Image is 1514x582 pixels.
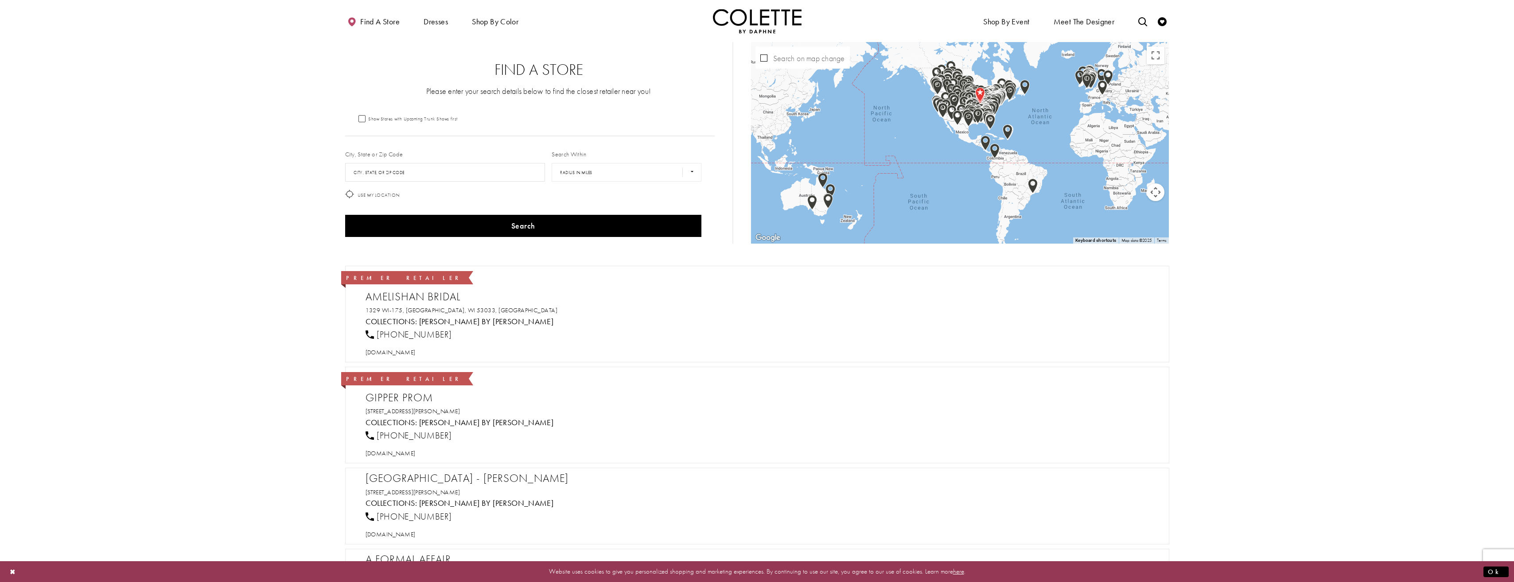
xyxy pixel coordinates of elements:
[753,232,782,244] a: Open this area in Google Maps (opens a new window)
[419,498,554,508] a: Visit Colette by Daphne page - Opens in new tab
[366,488,460,496] a: Opens in new tab
[363,85,715,97] p: Please enter your search details below to find the closest retailer near you!
[953,567,964,576] a: here
[1054,17,1115,26] span: Meet the designer
[366,511,452,522] a: [PHONE_NUMBER]
[346,274,463,282] span: Premier Retailer
[424,17,448,26] span: Dresses
[753,232,782,244] img: Google
[366,290,1158,303] h2: Amelishan Bridal
[419,316,554,326] a: Visit Colette by Daphne page - Opens in new tab
[346,375,463,383] span: Premier Retailer
[345,9,402,33] a: Find a store
[981,9,1031,33] span: Shop By Event
[366,316,417,326] span: Collections:
[366,417,417,427] span: Collections:
[377,511,451,522] span: [PHONE_NUMBER]
[377,430,451,441] span: [PHONE_NUMBER]
[366,407,460,415] a: Opens in new tab
[5,564,20,579] button: Close Dialog
[366,449,416,457] a: Opens in new tab
[345,163,545,182] input: City, State, or ZIP Code
[713,9,802,33] img: Colette by Daphne
[363,61,715,79] h2: Find a Store
[64,566,1450,578] p: Website uses cookies to give you personalized shopping and marketing experiences. By continuing t...
[366,391,1158,404] h2: Gipper Prom
[360,17,400,26] span: Find a store
[366,449,416,457] span: [DOMAIN_NAME]
[1051,9,1117,33] a: Meet the designer
[472,17,518,26] span: Shop by color
[983,17,1029,26] span: Shop By Event
[751,42,1169,244] div: Map with store locations
[1157,237,1167,243] a: Terms (opens in new tab)
[366,498,417,508] span: Collections:
[366,348,416,356] span: [DOMAIN_NAME]
[1147,47,1164,64] button: Toggle fullscreen view
[366,430,452,441] a: [PHONE_NUMBER]
[1121,237,1152,243] span: Map data ©2025
[1147,183,1164,201] button: Map camera controls
[1156,9,1169,33] a: Check Wishlist
[419,417,554,427] a: Visit Colette by Daphne page - Opens in new tab
[713,9,802,33] a: Visit Home Page
[366,553,1158,566] h2: A Formal Affair
[1136,9,1149,33] a: Toggle search
[552,163,701,182] select: Radius In Miles
[366,530,416,538] span: [DOMAIN_NAME]
[366,306,558,314] a: Opens in new tab
[1483,566,1509,577] button: Submit Dialog
[552,150,586,159] label: Search Within
[366,348,416,356] a: Opens in new tab
[1075,237,1116,244] button: Keyboard shortcuts
[366,530,416,538] a: Opens in new tab
[470,9,521,33] span: Shop by color
[366,472,1158,485] h2: [GEOGRAPHIC_DATA] - [PERSON_NAME]
[345,150,403,159] label: City, State or Zip Code
[345,215,701,237] button: Search
[377,329,451,340] span: [PHONE_NUMBER]
[366,329,452,340] a: [PHONE_NUMBER]
[421,9,450,33] span: Dresses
